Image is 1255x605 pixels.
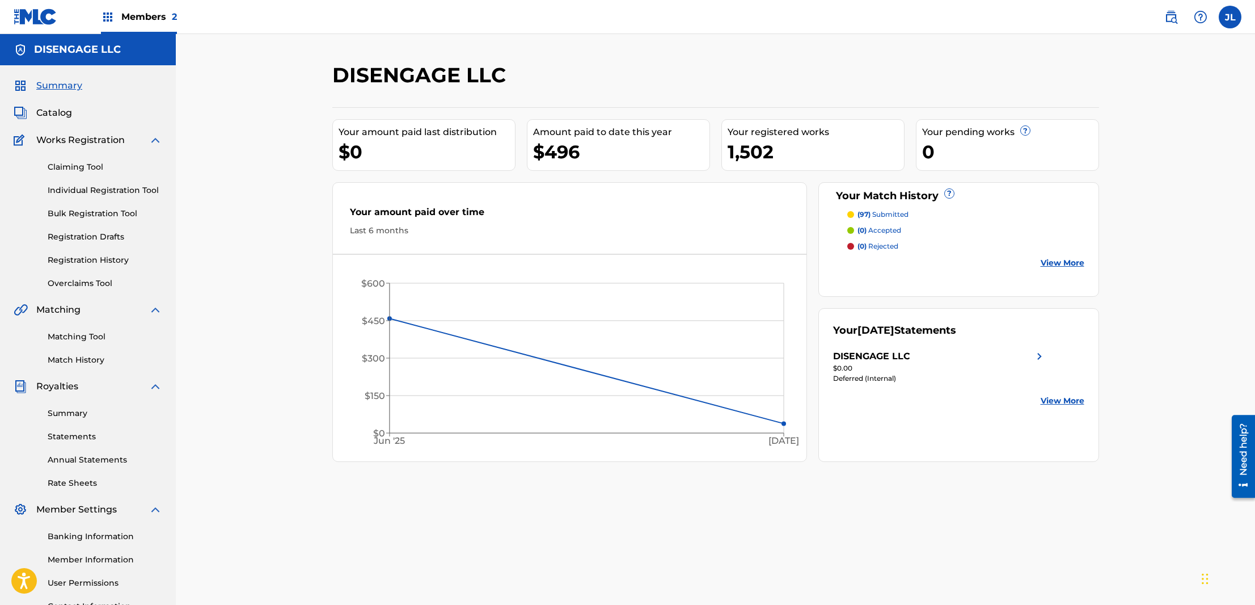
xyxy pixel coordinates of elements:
[857,226,867,234] span: (0)
[922,139,1098,165] div: 0
[14,380,27,393] img: Royalties
[857,241,898,251] p: rejected
[857,242,867,250] span: (0)
[48,278,162,289] a: Overclaims Tool
[48,531,162,543] a: Banking Information
[361,353,384,364] tspan: $300
[1198,551,1255,605] iframe: Chat Widget
[332,62,512,88] h2: DISENGAGE LLC
[350,225,790,237] div: Last 6 months
[48,577,162,589] a: User Permissions
[48,331,162,343] a: Matching Tool
[172,11,177,22] span: 2
[361,278,384,289] tspan: $600
[48,254,162,266] a: Registration History
[768,436,799,447] tspan: [DATE]
[833,188,1084,204] div: Your Match History
[48,161,162,173] a: Claiming Tool
[847,241,1084,251] a: (0) rejected
[36,79,82,93] span: Summary
[48,208,162,220] a: Bulk Registration Tool
[14,106,72,120] a: CatalogCatalog
[533,139,709,165] div: $496
[48,231,162,243] a: Registration Drafts
[36,380,78,393] span: Royalties
[1164,10,1178,24] img: search
[533,125,709,139] div: Amount paid to date this year
[14,133,28,147] img: Works Registration
[373,436,405,447] tspan: Jun '25
[48,477,162,489] a: Rate Sheets
[364,390,384,401] tspan: $150
[14,503,27,516] img: Member Settings
[36,503,117,516] span: Member Settings
[48,407,162,419] a: Summary
[34,43,121,56] h5: DISENGAGE LLC
[149,503,162,516] img: expand
[922,125,1098,139] div: Your pending works
[48,554,162,566] a: Member Information
[1041,257,1084,269] a: View More
[728,125,904,139] div: Your registered works
[149,303,162,317] img: expand
[48,431,162,443] a: Statements
[1041,395,1084,407] a: View More
[847,209,1084,220] a: (97) submitted
[14,43,27,57] img: Accounts
[833,363,1046,373] div: $0.00
[847,225,1084,236] a: (0) accepted
[833,323,956,338] div: Your Statements
[36,106,72,120] span: Catalog
[339,125,515,139] div: Your amount paid last distribution
[1033,350,1046,363] img: right chevron icon
[14,79,82,93] a: SummarySummary
[121,10,177,23] span: Members
[945,189,954,198] span: ?
[350,205,790,225] div: Your amount paid over time
[1189,6,1212,28] div: Help
[14,9,57,25] img: MLC Logo
[48,454,162,466] a: Annual Statements
[48,184,162,196] a: Individual Registration Tool
[1219,6,1241,28] div: User Menu
[373,428,384,439] tspan: $0
[857,210,871,219] span: (97)
[728,139,904,165] div: 1,502
[833,350,1046,384] a: DISENGAGE LLCright chevron icon$0.00Deferred (Internal)
[857,209,908,220] p: submitted
[149,133,162,147] img: expand
[36,133,125,147] span: Works Registration
[1202,562,1208,596] div: Drag
[1160,6,1182,28] a: Public Search
[1223,410,1255,502] iframe: Resource Center
[833,350,910,363] div: DISENGAGE LLC
[857,225,901,236] p: accepted
[857,324,894,337] span: [DATE]
[36,303,81,317] span: Matching
[101,10,115,24] img: Top Rightsholders
[14,303,28,317] img: Matching
[339,139,515,165] div: $0
[48,354,162,366] a: Match History
[1021,126,1030,135] span: ?
[14,106,27,120] img: Catalog
[149,380,162,393] img: expand
[833,373,1046,384] div: Deferred (Internal)
[14,79,27,93] img: Summary
[361,316,384,326] tspan: $450
[1194,10,1207,24] img: help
